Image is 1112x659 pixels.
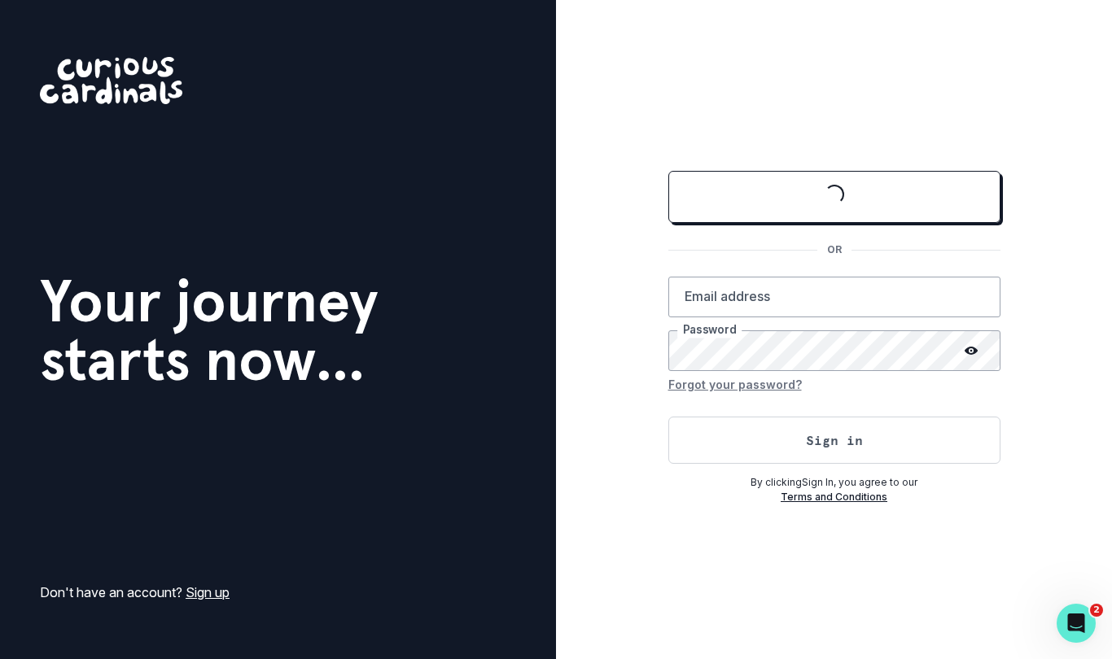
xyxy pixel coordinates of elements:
button: Sign in [668,417,1000,464]
h1: Your journey starts now... [40,272,379,389]
p: By clicking Sign In , you agree to our [668,475,1000,490]
p: OR [817,242,852,257]
button: Forgot your password? [668,371,802,397]
p: Don't have an account? [40,583,230,602]
a: Sign up [186,584,230,600]
img: Curious Cardinals Logo [40,57,182,104]
span: 2 [1090,604,1103,617]
a: Terms and Conditions [781,491,887,503]
iframe: Intercom live chat [1057,604,1096,643]
button: Sign in with Google (GSuite) [668,171,1000,223]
